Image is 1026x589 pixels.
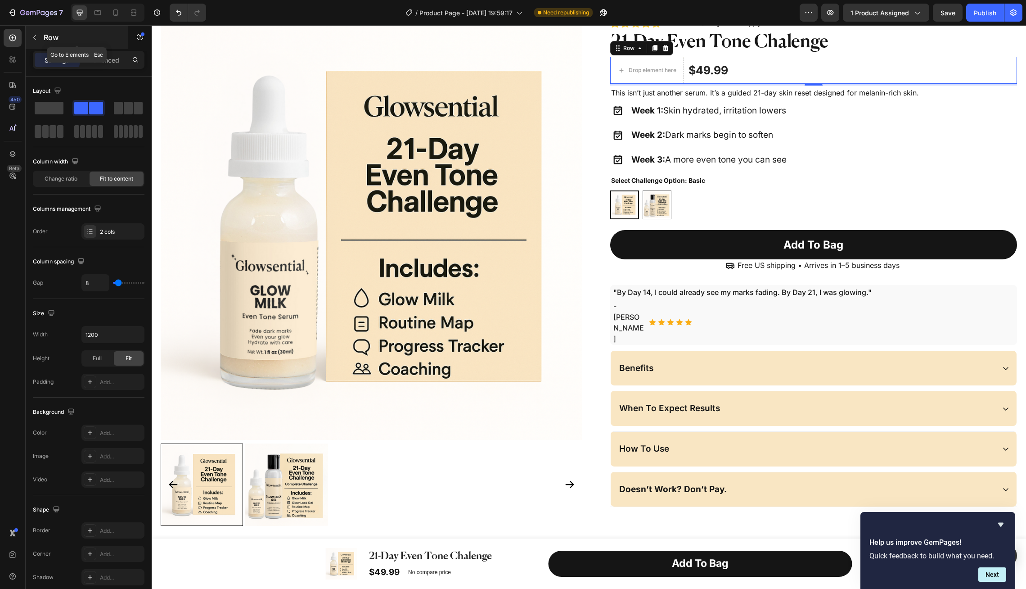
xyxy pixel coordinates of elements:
[100,378,142,386] div: Add...
[869,519,1006,582] div: Help us improve GemPages!
[940,9,955,17] span: Save
[100,228,142,236] div: 2 cols
[459,149,554,162] legend: Select Challenge Option: Basic
[978,567,1006,582] button: Next question
[170,4,206,22] div: Undo/Redo
[82,275,109,291] input: Auto
[44,32,120,43] p: Row
[59,7,63,18] p: 7
[100,476,142,484] div: Add...
[480,129,513,140] strong: Week 3:
[966,4,1004,22] button: Publish
[468,459,575,469] strong: Doesn’t Work? Don’t Pay.
[82,326,144,343] input: Auto
[7,165,22,172] div: Beta
[152,25,1026,589] iframe: Design area
[480,127,635,142] p: A more even tone you can see
[33,573,54,581] div: Shadow
[4,4,67,22] button: 7
[100,527,142,535] div: Add...
[33,526,50,535] div: Border
[974,8,996,18] div: Publish
[33,476,47,484] div: Video
[89,55,119,65] p: Advanced
[126,354,132,362] span: Fit
[93,354,102,362] span: Full
[462,276,493,319] p: - [PERSON_NAME]
[468,418,517,430] p: How To Use
[33,203,103,215] div: Columns management
[995,519,1006,530] button: Hide survey
[869,552,1006,560] p: Quick feedback to build what you need.
[33,406,76,418] div: Background
[933,4,963,22] button: Save
[480,78,635,93] p: Skin hydrated, irritation lowers
[100,574,142,582] div: Add...
[33,308,57,320] div: Size
[459,61,865,74] p: This isn’t just another serum. It’s a guided 21-day skin reset designed for melanin-rich skin.
[536,37,577,54] div: $49.99
[33,354,49,362] div: Height
[520,532,577,545] div: Add to bag
[33,256,86,268] div: Column spacing
[33,331,48,339] div: Width
[415,8,418,18] span: /
[869,537,1006,548] h2: Help us improve GemPages!
[216,524,391,539] h1: 21-Day Even Tone Chalenge
[33,429,47,437] div: Color
[462,261,863,274] p: "By Day 14, I could already see my marks fading. By Day 21, I was glowing."
[256,544,299,550] p: No compare price
[33,156,81,168] div: Column width
[480,80,512,91] strong: Week 1:
[459,205,866,234] button: add to Bag
[843,4,929,22] button: 1 product assigned
[45,55,70,65] p: Settings
[33,504,62,516] div: Shape
[33,550,51,558] div: Corner
[470,19,485,27] div: Row
[477,41,525,49] div: Drop element here
[459,5,866,30] h1: 21-Day Even Tone Chalenge
[33,378,54,386] div: Padding
[45,175,77,183] span: Change ratio
[100,453,142,461] div: Add...
[419,8,513,18] span: Product Page - [DATE] 19:59:17
[9,96,22,103] div: 450
[413,454,423,465] button: Carousel Next Arrow
[33,227,48,236] div: Order
[216,541,250,554] div: $49.99
[480,102,635,118] p: Dark marks begin to soften
[33,452,49,460] div: Image
[480,104,513,115] strong: Week 2:
[632,213,692,227] div: add to Bag
[586,236,748,245] p: Free US shipping • Arrives in 1–5 business days
[468,338,502,349] p: Benefits
[468,378,568,389] p: When To Expect Results
[100,429,142,437] div: Add...
[396,526,701,552] button: Add to bag
[33,85,63,97] div: Layout
[850,8,909,18] span: 1 product assigned
[100,550,142,558] div: Add...
[100,175,133,183] span: Fit to content
[33,279,43,287] div: Gap
[543,9,589,17] span: Need republishing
